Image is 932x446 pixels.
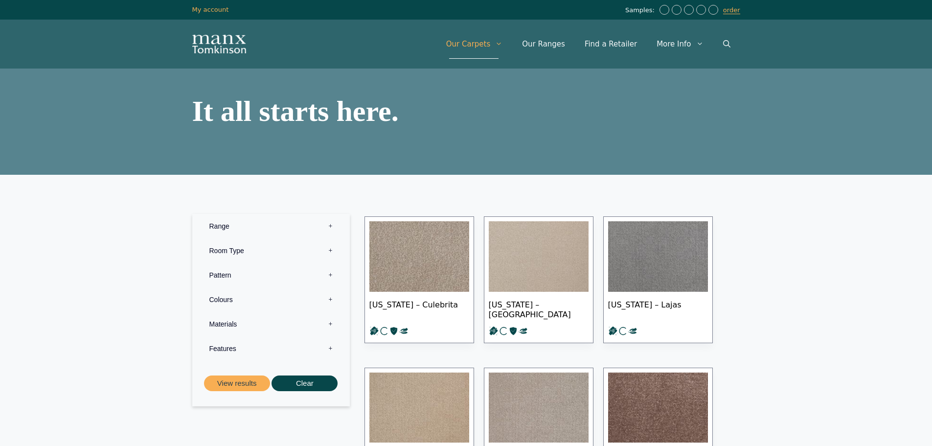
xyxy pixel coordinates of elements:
[484,216,593,343] a: [US_STATE] – [GEOGRAPHIC_DATA]
[575,29,647,59] a: Find a Retailer
[608,292,708,326] span: [US_STATE] – Lajas
[369,292,469,326] span: [US_STATE] – Culebrita
[436,29,740,59] nav: Primary
[713,29,740,59] a: Open Search Bar
[364,216,474,343] a: [US_STATE] – Culebrita
[272,376,338,392] button: Clear
[200,287,342,312] label: Colours
[200,214,342,238] label: Range
[192,35,246,53] img: Manx Tomkinson
[192,96,461,126] h1: It all starts here.
[489,292,589,326] span: [US_STATE] – [GEOGRAPHIC_DATA]
[512,29,575,59] a: Our Ranges
[625,6,657,15] span: Samples:
[723,6,740,14] a: order
[192,6,229,13] a: My account
[200,238,342,263] label: Room Type
[200,263,342,287] label: Pattern
[647,29,713,59] a: More Info
[204,376,270,392] button: View results
[200,312,342,336] label: Materials
[436,29,513,59] a: Our Carpets
[603,216,713,343] a: [US_STATE] – Lajas
[200,336,342,361] label: Features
